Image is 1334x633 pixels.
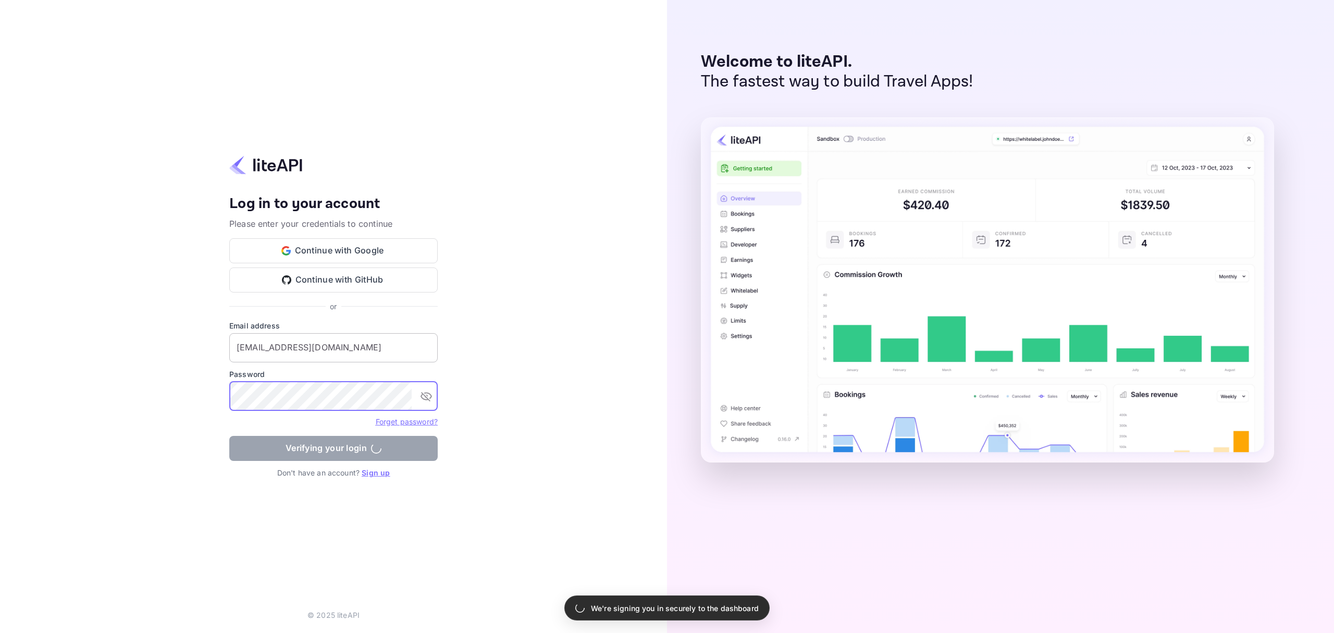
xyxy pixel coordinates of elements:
[418,342,430,354] keeper-lock: Open Keeper Popup
[229,267,438,293] button: Continue with GitHub
[376,417,438,426] a: Forget password?
[362,468,390,477] a: Sign up
[330,301,337,312] p: or
[701,72,973,92] p: The fastest way to build Travel Apps!
[229,195,438,213] h4: Log in to your account
[416,386,437,407] button: toggle password visibility
[701,117,1274,462] img: liteAPI Dashboard Preview
[229,333,438,362] input: Enter your email address
[229,217,438,230] p: Please enter your credentials to continue
[229,238,438,263] button: Continue with Google
[398,390,410,403] keeper-lock: Open Keeper Popup
[701,52,973,72] p: Welcome to liteAPI.
[376,416,438,427] a: Forget password?
[591,603,759,614] p: We're signing you in securely to the dashboard
[307,610,360,620] p: © 2025 liteAPI
[229,155,302,175] img: liteapi
[229,320,438,331] label: Email address
[229,467,438,478] p: Don't have an account?
[229,369,438,380] label: Password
